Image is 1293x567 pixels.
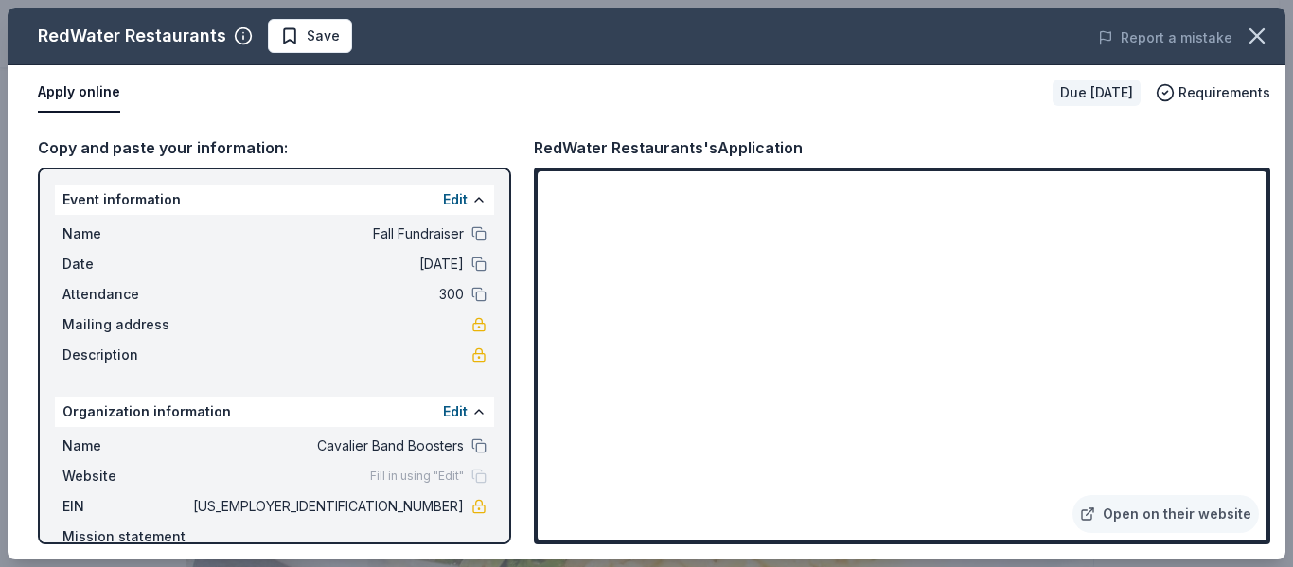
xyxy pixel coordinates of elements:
span: Date [62,253,189,275]
a: Open on their website [1072,495,1259,533]
div: RedWater Restaurants [38,21,226,51]
span: Requirements [1178,81,1270,104]
div: Event information [55,185,494,215]
iframe: To enrich screen reader interactions, please activate Accessibility in Grammarly extension settings [538,171,1266,540]
button: Apply online [38,73,120,113]
button: Edit [443,188,468,211]
div: Organization information [55,397,494,427]
span: Name [62,222,189,245]
span: Website [62,465,189,487]
span: EIN [62,495,189,518]
div: Due [DATE] [1053,80,1141,106]
span: Save [307,25,340,47]
span: Description [62,344,189,366]
span: Cavalier Band Boosters [189,434,464,457]
button: Save [268,19,352,53]
div: Copy and paste your information: [38,135,511,160]
span: Fall Fundraiser [189,222,464,245]
button: Edit [443,400,468,423]
button: Requirements [1156,81,1270,104]
div: Mission statement [62,525,487,548]
span: Attendance [62,283,189,306]
span: Fill in using "Edit" [370,469,464,484]
span: Mailing address [62,313,189,336]
span: [DATE] [189,253,464,275]
span: [US_EMPLOYER_IDENTIFICATION_NUMBER] [189,495,464,518]
div: RedWater Restaurants's Application [534,135,803,160]
span: Name [62,434,189,457]
button: Report a mistake [1098,27,1232,49]
span: 300 [189,283,464,306]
